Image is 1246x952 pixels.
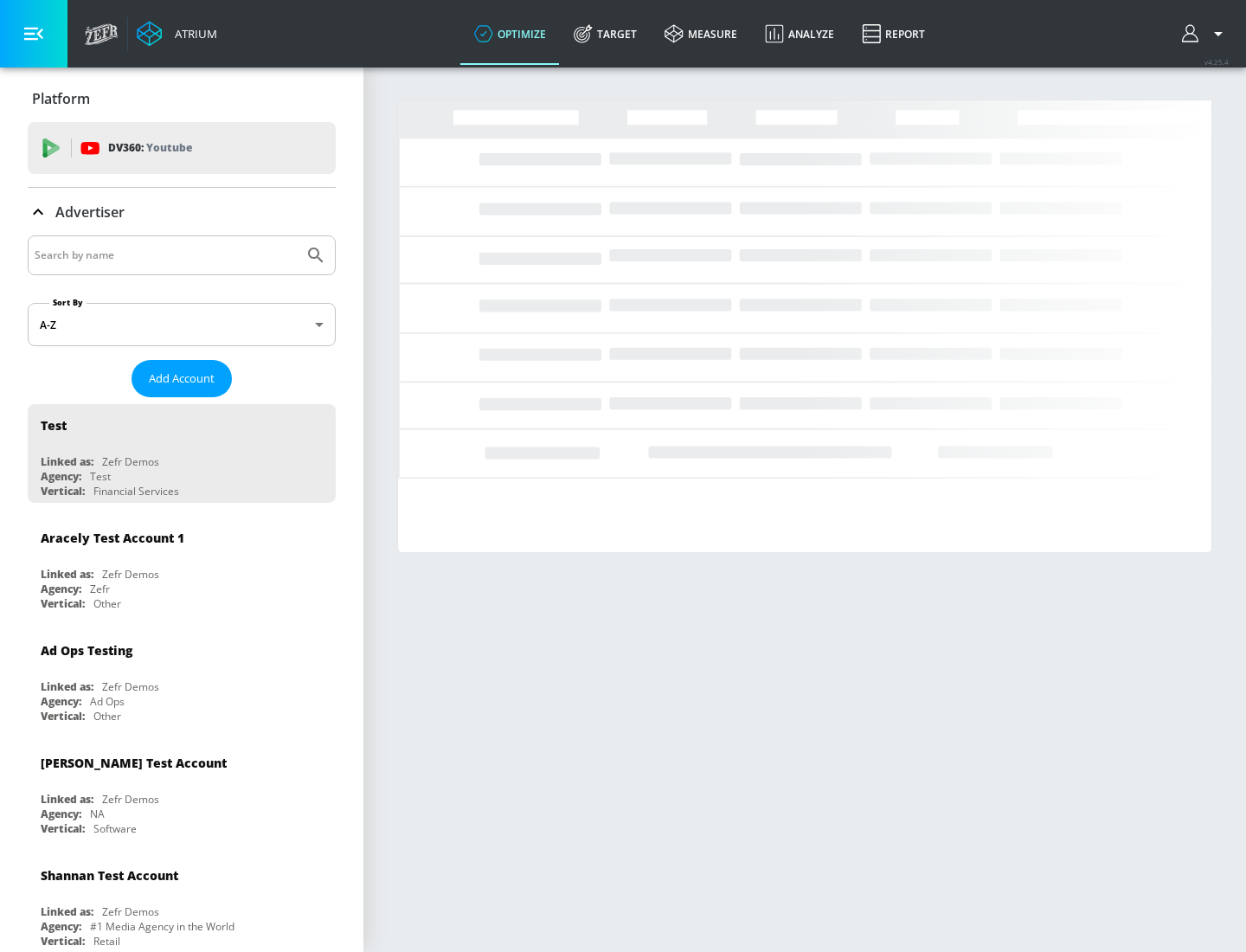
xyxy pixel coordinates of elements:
[149,369,215,389] span: Add Account
[90,694,125,709] div: Ad Ops
[41,417,67,434] div: Test
[41,484,85,499] div: Vertical:
[137,21,217,47] a: Atrium
[460,3,560,65] a: optimize
[41,934,85,949] div: Vertical:
[90,919,234,934] div: #1 Media Agency in the World
[28,742,336,840] div: [PERSON_NAME] Test AccountLinked as:Zefr DemosAgency:NAVertical:Software
[41,694,81,709] div: Agency:
[93,484,179,499] div: Financial Services
[41,582,81,596] div: Agency:
[93,596,121,611] div: Other
[93,709,121,724] div: Other
[28,517,336,615] div: Aracely Test Account 1Linked as:Zefr DemosAgency:ZefrVertical:Other
[90,582,110,596] div: Zefr
[41,821,85,836] div: Vertical:
[102,792,159,807] div: Zefr Demos
[41,642,132,659] div: Ad Ops Testing
[41,792,93,807] div: Linked as:
[848,3,939,65] a: Report
[41,530,184,546] div: Aracely Test Account 1
[93,934,120,949] div: Retail
[102,454,159,469] div: Zefr Demos
[28,629,336,728] div: Ad Ops TestingLinked as:Zefr DemosAgency:Ad OpsVertical:Other
[102,904,159,919] div: Zefr Demos
[41,469,81,484] div: Agency:
[28,303,336,346] div: A-Z
[41,919,81,934] div: Agency:
[28,122,336,174] div: DV360: Youtube
[102,567,159,582] div: Zefr Demos
[41,567,93,582] div: Linked as:
[41,679,93,694] div: Linked as:
[28,74,336,123] div: Platform
[41,807,81,821] div: Agency:
[1204,57,1229,67] span: v 4.25.4
[49,297,87,308] label: Sort By
[41,867,178,884] div: Shannan Test Account
[41,709,85,724] div: Vertical:
[35,244,297,267] input: Search by name
[168,26,217,42] div: Atrium
[90,807,105,821] div: NA
[108,138,192,158] p: DV360:
[28,188,336,236] div: Advertiser
[102,679,159,694] div: Zefr Demos
[651,3,751,65] a: measure
[41,454,93,469] div: Linked as:
[28,404,336,503] div: TestLinked as:Zefr DemosAgency:TestVertical:Financial Services
[93,821,137,836] div: Software
[55,203,125,222] p: Advertiser
[41,755,227,771] div: [PERSON_NAME] Test Account
[90,469,111,484] div: Test
[751,3,848,65] a: Analyze
[146,138,192,157] p: Youtube
[560,3,651,65] a: Target
[32,89,90,108] p: Platform
[41,904,93,919] div: Linked as:
[132,360,232,397] button: Add Account
[41,596,85,611] div: Vertical:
